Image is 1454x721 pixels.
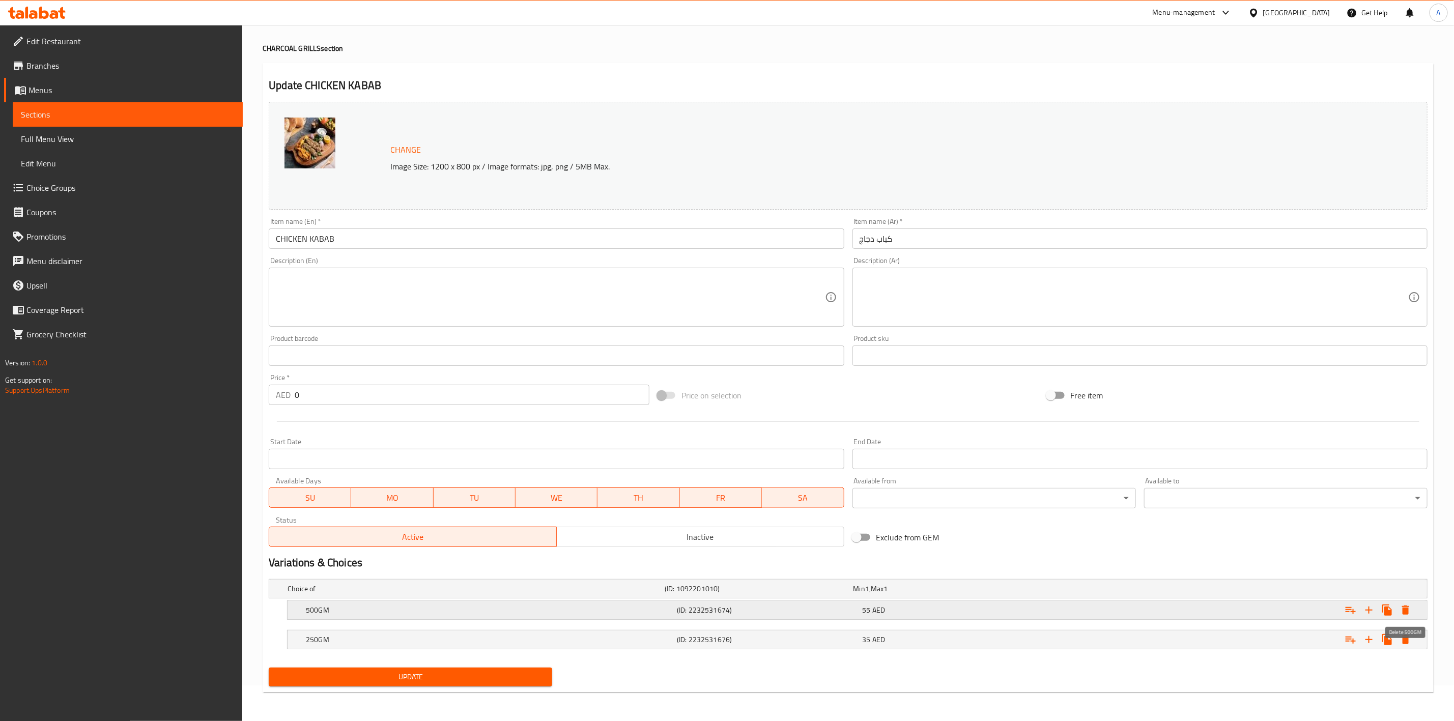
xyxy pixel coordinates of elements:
[26,206,235,218] span: Coupons
[386,139,425,160] button: Change
[288,584,661,594] h5: Choice of
[13,102,243,127] a: Sections
[269,580,1427,598] div: Expand
[1437,7,1441,18] span: A
[4,322,243,347] a: Grocery Checklist
[269,487,351,508] button: SU
[276,389,291,401] p: AED
[26,182,235,194] span: Choice Groups
[4,273,243,298] a: Upsell
[1396,630,1415,649] button: Delete 250GM
[520,491,593,505] span: WE
[1360,630,1378,649] button: Add new choice
[28,84,235,96] span: Menus
[1360,601,1378,619] button: Add new choice
[306,635,673,645] h5: 250GM
[295,385,649,405] input: Please enter price
[556,527,844,547] button: Inactive
[273,530,553,544] span: Active
[1263,7,1330,18] div: [GEOGRAPHIC_DATA]
[4,224,243,249] a: Promotions
[263,43,1434,53] h4: CHARCOAL GRILLS section
[26,328,235,340] span: Grocery Checklist
[1342,601,1360,619] button: Add choice group
[21,133,235,145] span: Full Menu View
[434,487,516,508] button: TU
[4,53,243,78] a: Branches
[26,304,235,316] span: Coverage Report
[386,160,1232,172] p: Image Size: 1200 x 800 px / Image formats: jpg, png / 5MB Max.
[273,491,347,505] span: SU
[1378,601,1396,619] button: Clone new choice
[355,491,429,505] span: MO
[5,373,52,387] span: Get support on:
[852,345,1428,366] input: Please enter product sku
[1378,630,1396,649] button: Clone new choice
[602,491,675,505] span: TH
[872,633,885,646] span: AED
[677,635,858,645] h5: (ID: 2232531676)
[516,487,597,508] button: WE
[32,356,47,369] span: 1.0.0
[863,633,871,646] span: 35
[852,488,1136,508] div: ​
[26,230,235,243] span: Promotions
[4,176,243,200] a: Choice Groups
[684,491,758,505] span: FR
[351,487,433,508] button: MO
[681,389,742,401] span: Price on selection
[1071,389,1103,401] span: Free item
[21,108,235,121] span: Sections
[677,605,858,615] h5: (ID: 2232531674)
[4,29,243,53] a: Edit Restaurant
[13,151,243,176] a: Edit Menu
[853,582,865,595] span: Min
[277,671,544,683] span: Update
[766,491,840,505] span: SA
[680,487,762,508] button: FR
[4,200,243,224] a: Coupons
[284,118,335,168] img: Chicken_kebab638906289927698463.jpg
[853,584,1038,594] div: ,
[269,555,1428,570] h2: Variations & Choices
[390,142,421,157] span: Change
[4,78,243,102] a: Menus
[269,78,1428,93] h2: Update CHICKEN KABAB
[288,601,1427,619] div: Expand
[597,487,679,508] button: TH
[21,157,235,169] span: Edit Menu
[871,582,883,595] span: Max
[1342,630,1360,649] button: Add choice group
[5,356,30,369] span: Version:
[863,603,871,617] span: 55
[269,228,844,249] input: Enter name En
[269,345,844,366] input: Please enter product barcode
[288,630,1427,649] div: Expand
[438,491,511,505] span: TU
[13,127,243,151] a: Full Menu View
[26,35,235,47] span: Edit Restaurant
[269,527,557,547] button: Active
[4,249,243,273] a: Menu disclaimer
[26,60,235,72] span: Branches
[872,603,885,617] span: AED
[1153,7,1215,19] div: Menu-management
[4,298,243,322] a: Coverage Report
[26,279,235,292] span: Upsell
[1144,488,1428,508] div: ​
[26,255,235,267] span: Menu disclaimer
[762,487,844,508] button: SA
[865,582,869,595] span: 1
[269,668,552,686] button: Update
[665,584,849,594] h5: (ID: 1092201010)
[561,530,840,544] span: Inactive
[306,605,673,615] h5: 500GM
[884,582,888,595] span: 1
[852,228,1428,249] input: Enter name Ar
[5,384,70,397] a: Support.OpsPlatform
[876,531,939,543] span: Exclude from GEM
